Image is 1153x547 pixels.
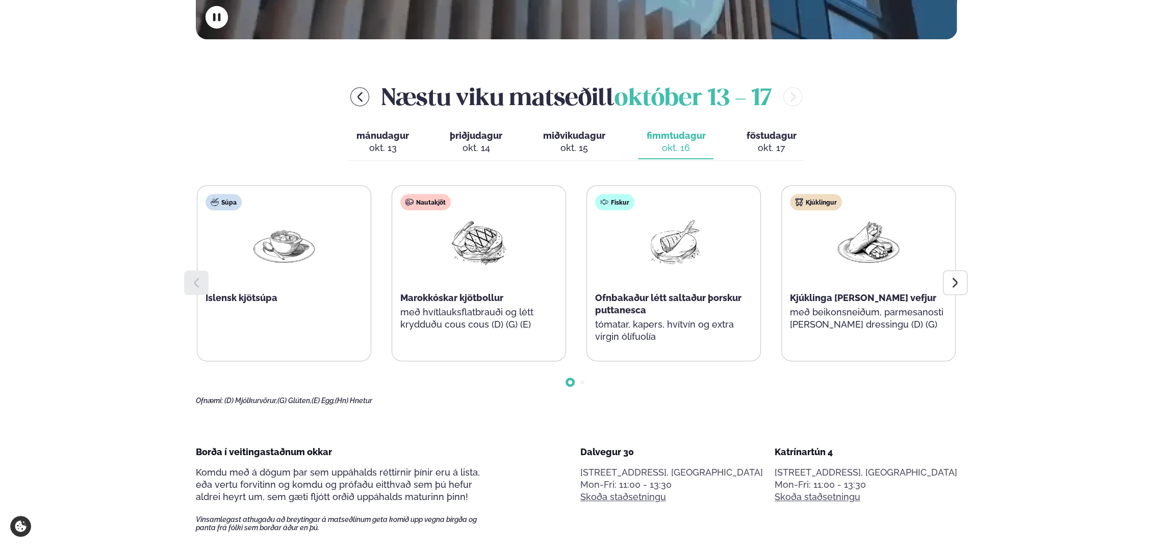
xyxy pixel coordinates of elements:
[543,142,605,154] div: okt. 15
[646,130,705,141] span: fimmtudagur
[795,198,803,206] img: chicken.svg
[746,130,796,141] span: föstudagur
[580,479,763,491] div: Mon-Fri: 11:00 - 13:30
[580,466,763,479] p: [STREET_ADDRESS], [GEOGRAPHIC_DATA]
[335,396,372,405] span: (Hn) Hnetur
[206,194,242,210] div: Súpa
[775,446,957,458] div: Katrínartún 4
[196,446,332,457] span: Borða í veitingastaðnum okkar
[641,218,706,266] img: Fish.png
[836,218,901,266] img: Wraps.png
[450,142,502,154] div: okt. 14
[580,380,584,384] span: Go to slide 2
[783,87,802,106] button: menu-btn-right
[405,198,414,206] img: beef.svg
[356,142,409,154] div: okt. 13
[350,87,369,106] button: menu-btn-left
[446,218,511,266] img: Beef-Meat.png
[196,396,223,405] span: Ofnæmi:
[381,80,771,113] h2: Næstu viku matseðill
[543,130,605,141] span: miðvikudagur
[356,130,409,141] span: mánudagur
[568,380,572,384] span: Go to slide 1
[251,218,317,266] img: Soup.png
[775,479,957,491] div: Mon-Fri: 11:00 - 13:30
[775,491,860,503] a: Skoða staðsetningu
[790,306,947,331] p: með beikonsneiðum, parmesanosti [PERSON_NAME] dressingu (D) (G)
[10,516,31,537] a: Cookie settings
[224,396,277,405] span: (D) Mjólkurvörur,
[746,142,796,154] div: okt. 17
[400,194,451,210] div: Nautakjöt
[638,126,713,159] button: fimmtudagur okt. 16
[614,88,771,110] span: október 13 - 17
[580,491,666,503] a: Skoða staðsetningu
[595,318,752,343] p: tómatar, kapers, hvítvín og extra virgin ólífuolía
[600,198,608,206] img: fish.svg
[595,292,741,315] span: Ofnbakaður létt saltaður þorskur puttanesca
[595,194,634,210] div: Fiskur
[206,292,277,303] span: Íslensk kjötsúpa
[312,396,335,405] span: (E) Egg,
[790,292,936,303] span: Kjúklinga [PERSON_NAME] vefjur
[580,446,763,458] div: Dalvegur 30
[400,292,503,303] span: Marokkóskar kjötbollur
[211,198,219,206] img: soup.svg
[400,306,557,331] p: með hvítlauksflatbrauði og létt krydduðu cous cous (D) (G) (E)
[535,126,613,159] button: miðvikudagur okt. 15
[646,142,705,154] div: okt. 16
[442,126,510,159] button: þriðjudagur okt. 14
[196,467,480,502] span: Komdu með á dögum þar sem uppáhalds réttirnir þínir eru á lista, eða vertu forvitinn og komdu og ...
[790,194,842,210] div: Kjúklingur
[450,130,502,141] span: þriðjudagur
[196,515,495,532] span: Vinsamlegast athugaðu að breytingar á matseðlinum geta komið upp vegna birgða og panta frá fólki ...
[738,126,804,159] button: föstudagur okt. 17
[277,396,312,405] span: (G) Glúten,
[348,126,417,159] button: mánudagur okt. 13
[775,466,957,479] p: [STREET_ADDRESS], [GEOGRAPHIC_DATA]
